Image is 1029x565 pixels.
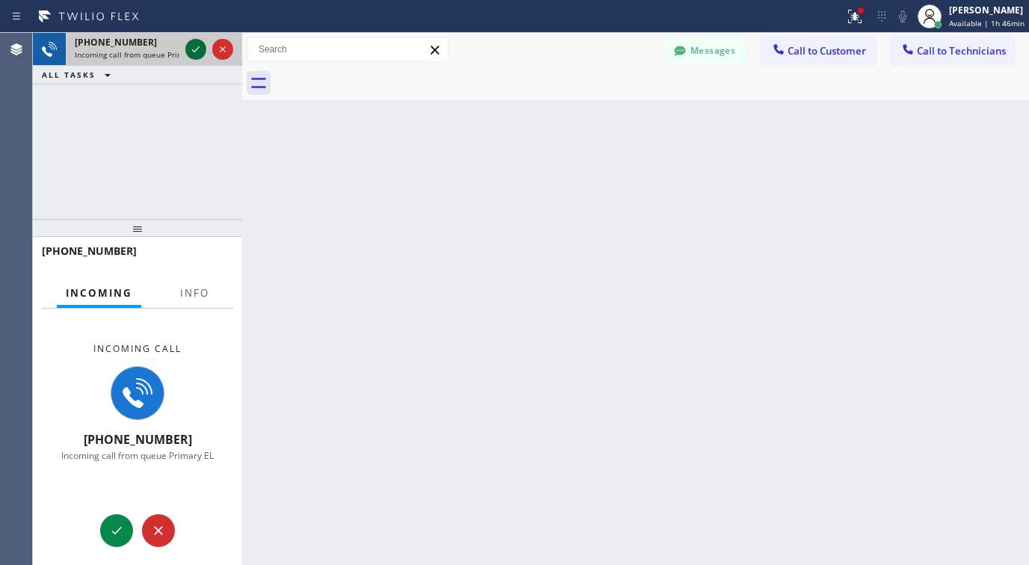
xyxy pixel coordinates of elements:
span: Call to Technicians [917,44,1006,58]
button: Accept [100,514,133,547]
span: Info [180,286,209,300]
span: [PHONE_NUMBER] [75,36,157,49]
span: Available | 1h 46min [949,18,1025,28]
span: Incoming call [93,342,182,355]
span: [PHONE_NUMBER] [84,431,192,448]
div: [PERSON_NAME] [949,4,1025,16]
span: Incoming call from queue Primary EL [61,449,214,462]
span: Call to Customer [788,44,866,58]
span: Incoming [66,286,132,300]
button: Reject [142,514,175,547]
button: Accept [185,39,206,60]
span: ALL TASKS [42,70,96,80]
button: Info [171,279,218,308]
button: Messages [664,37,747,65]
button: Incoming [57,279,141,308]
button: Call to Technicians [891,37,1014,65]
span: Incoming call from queue Primary EL [75,49,206,60]
button: ALL TASKS [33,66,126,84]
span: [PHONE_NUMBER] [42,244,137,258]
button: Call to Customer [761,37,876,65]
input: Search [247,37,448,61]
button: Reject [212,39,233,60]
button: Mute [892,6,913,27]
